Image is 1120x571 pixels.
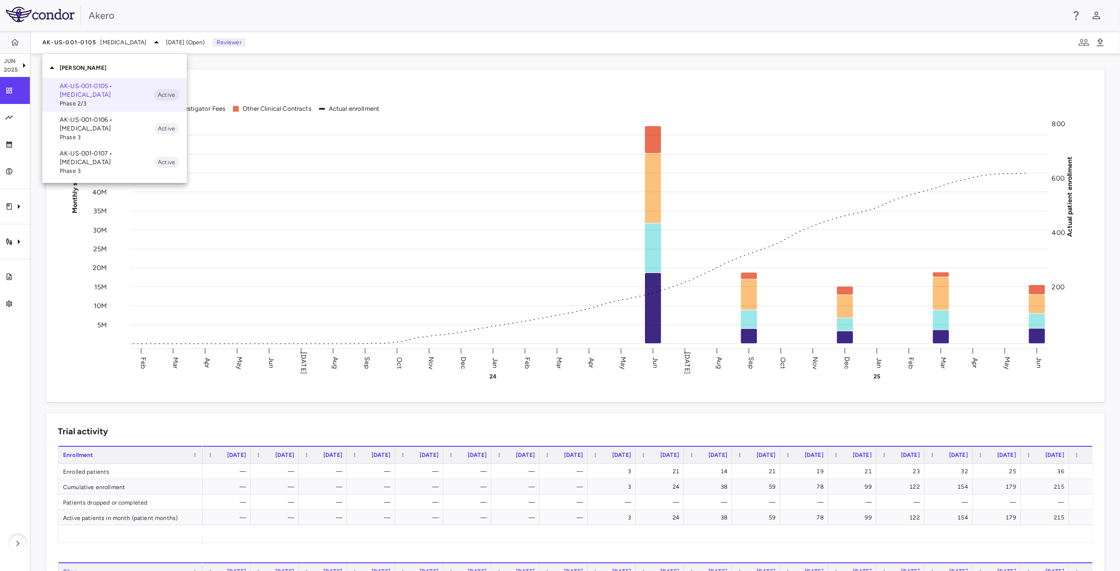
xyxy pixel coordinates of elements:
div: AK-US-001-0106 • [MEDICAL_DATA]Phase 3Active [42,112,187,145]
span: Phase 3 [60,167,154,175]
span: Active [154,158,179,167]
span: Phase 3 [60,133,154,142]
span: Active [154,91,179,99]
div: AK-US-001-0105 • [MEDICAL_DATA]Phase 2/3Active [42,78,187,112]
p: [PERSON_NAME] [60,64,187,72]
div: [PERSON_NAME] [42,58,187,78]
div: AK-US-001-0107 • [MEDICAL_DATA]Phase 3Active [42,145,187,179]
p: AK-US-001-0105 • [MEDICAL_DATA] [60,82,154,99]
span: Phase 2/3 [60,99,154,108]
p: AK-US-001-0106 • [MEDICAL_DATA] [60,116,154,133]
span: Active [154,124,179,133]
p: AK-US-001-0107 • [MEDICAL_DATA] [60,149,154,167]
